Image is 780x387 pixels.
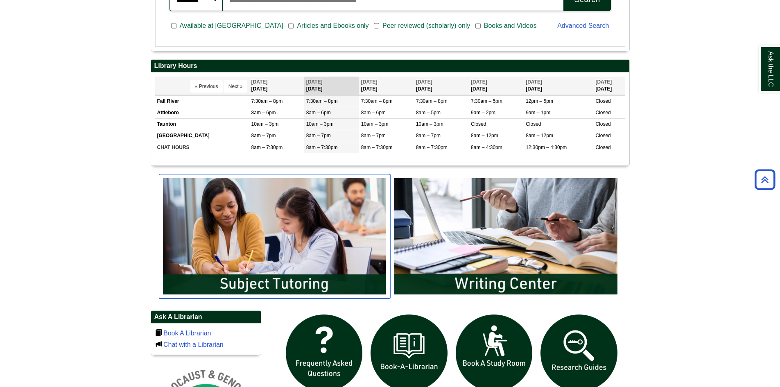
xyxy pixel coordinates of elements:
[224,80,247,93] button: Next »
[526,98,553,104] span: 12pm – 5pm
[171,22,176,29] input: Available at [GEOGRAPHIC_DATA]
[155,107,249,119] td: Attleboro
[595,98,610,104] span: Closed
[595,145,610,150] span: Closed
[288,22,294,29] input: Articles and Ebooks only
[361,133,386,138] span: 8am – 7pm
[416,79,432,85] span: [DATE]
[361,79,378,85] span: [DATE]
[359,77,414,95] th: [DATE]
[471,110,495,115] span: 9am – 2pm
[416,110,441,115] span: 8am – 5pm
[155,119,249,130] td: Taunton
[374,22,379,29] input: Peer reviewed (scholarly) only
[595,79,612,85] span: [DATE]
[251,145,283,150] span: 8am – 7:30pm
[526,121,541,127] span: Closed
[294,21,372,31] span: Articles and Ebooks only
[416,133,441,138] span: 8am – 7pm
[251,121,279,127] span: 10am – 3pm
[752,174,778,185] a: Back to Top
[379,21,473,31] span: Peer reviewed (scholarly) only
[595,121,610,127] span: Closed
[306,79,323,85] span: [DATE]
[361,110,386,115] span: 8am – 6pm
[526,145,567,150] span: 12:30pm – 4:30pm
[557,22,609,29] a: Advanced Search
[306,145,338,150] span: 8am – 7:30pm
[163,341,224,348] a: Chat with a Librarian
[151,60,629,72] h2: Library Hours
[159,174,390,299] img: Subject Tutoring Information
[471,98,502,104] span: 7:30am – 5pm
[251,110,276,115] span: 8am – 6pm
[471,79,487,85] span: [DATE]
[304,77,359,95] th: [DATE]
[306,121,334,127] span: 10am – 3pm
[481,21,540,31] span: Books and Videos
[361,121,389,127] span: 10am – 3pm
[155,130,249,142] td: [GEOGRAPHIC_DATA]
[416,121,443,127] span: 10am – 3pm
[190,80,223,93] button: « Previous
[306,110,331,115] span: 8am – 6pm
[390,174,622,299] img: Writing Center Information
[526,110,550,115] span: 9am – 1pm
[306,98,338,104] span: 7:30am – 8pm
[361,98,393,104] span: 7:30am – 8pm
[251,133,276,138] span: 8am – 7pm
[526,79,542,85] span: [DATE]
[176,21,287,31] span: Available at [GEOGRAPHIC_DATA]
[249,77,304,95] th: [DATE]
[595,133,610,138] span: Closed
[416,98,448,104] span: 7:30am – 8pm
[471,133,498,138] span: 8am – 12pm
[251,79,268,85] span: [DATE]
[155,95,249,107] td: Fall River
[469,77,524,95] th: [DATE]
[526,133,553,138] span: 8am – 12pm
[593,77,625,95] th: [DATE]
[524,77,593,95] th: [DATE]
[163,330,211,337] a: Book A Librarian
[151,311,261,324] h2: Ask A Librarian
[306,133,331,138] span: 8am – 7pm
[595,110,610,115] span: Closed
[159,174,622,302] div: slideshow
[471,121,486,127] span: Closed
[416,145,448,150] span: 8am – 7:30pm
[414,77,469,95] th: [DATE]
[251,98,283,104] span: 7:30am – 8pm
[155,142,249,153] td: CHAT HOURS
[361,145,393,150] span: 8am – 7:30pm
[475,22,481,29] input: Books and Videos
[471,145,502,150] span: 8am – 4:30pm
